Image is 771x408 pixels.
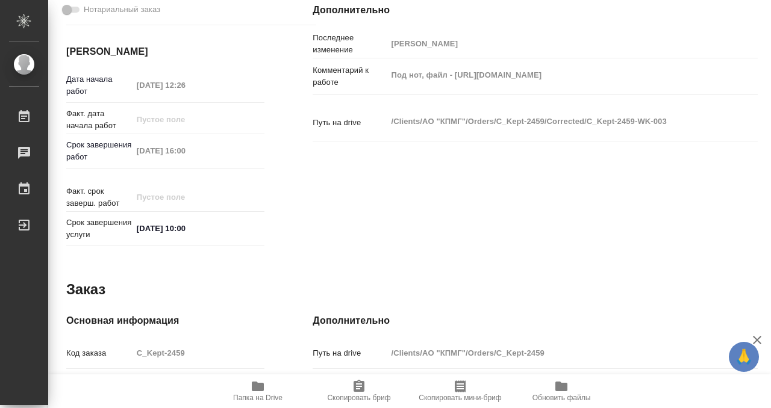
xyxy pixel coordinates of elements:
textarea: /Clients/АО "КПМГ"/Orders/C_Kept-2459/Corrected/C_Kept-2459-WK-003 [387,111,720,132]
p: Факт. дата начала работ [66,108,133,132]
p: Срок завершения услуги [66,217,133,241]
p: Путь на drive [313,117,387,129]
p: Путь на drive [313,347,387,359]
span: Обновить файлы [532,394,591,402]
input: Пустое поле [133,111,238,128]
input: ✎ Введи что-нибудь [133,220,238,237]
input: Пустое поле [387,35,720,52]
input: Пустое поле [133,142,238,159]
button: Папка на Drive [207,374,308,408]
textarea: Под нот, файл - [URL][DOMAIN_NAME] [387,65,720,85]
button: Скопировать бриф [308,374,410,408]
button: 🙏 [729,342,759,372]
h4: Основная информация [66,314,264,328]
h4: Дополнительно [313,3,758,17]
span: Нотариальный заказ [84,4,160,16]
span: Скопировать бриф [327,394,390,402]
p: Последнее изменение [313,32,387,56]
p: Код заказа [66,347,133,359]
p: Факт. срок заверш. работ [66,185,133,209]
button: Скопировать мини-бриф [410,374,511,408]
span: 🙏 [734,344,754,369]
input: Пустое поле [133,344,265,362]
p: Дата начала работ [66,73,133,97]
h2: Заказ [66,280,105,299]
h4: [PERSON_NAME] [66,45,264,59]
input: Пустое поле [133,188,238,206]
input: Пустое поле [387,344,720,362]
button: Обновить файлы [511,374,612,408]
input: Пустое поле [133,76,238,94]
span: Папка на Drive [233,394,282,402]
p: Комментарий к работе [313,64,387,88]
h4: Дополнительно [313,314,758,328]
p: Срок завершения работ [66,139,133,163]
span: Скопировать мини-бриф [419,394,501,402]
